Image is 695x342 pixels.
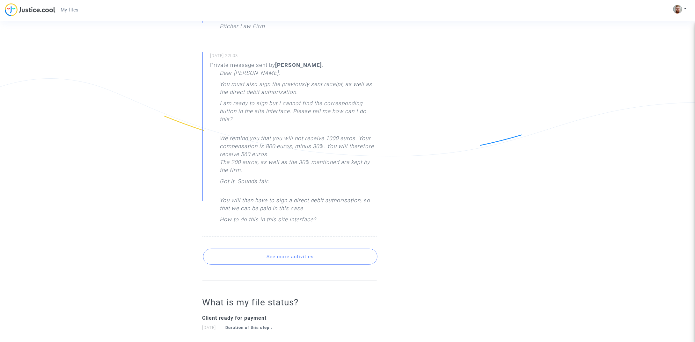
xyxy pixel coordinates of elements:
p: You will then have to sign a direct debit authorisation, so that we can be paid in this case. [220,196,377,216]
p: You must also sign the previously sent receipt, as well as the direct debit authorization. [220,80,377,99]
div: Private message sent by : [210,61,377,227]
img: jc-logo.svg [5,3,55,16]
b: [PERSON_NAME] [275,62,322,68]
strong: Duration of this step : [226,325,273,330]
button: See more activities [203,249,377,265]
p: Dear [PERSON_NAME], [220,69,280,80]
small: [DATE] [202,325,273,330]
div: Client ready for payment [202,314,377,322]
img: AAcHTtdRut9Q_F0Cbzhc1N5NkuGFyLGOdv6JVpELqudB57o=s96-c [673,5,682,14]
p: I am ready to sign but I cannot find the corresponding button in the site interface. Please tell ... [220,99,377,134]
p: Got it. Sounds fair. [220,177,270,196]
a: My files [55,5,84,15]
p: How to do this in this site interface? [220,216,317,227]
p: We remind you that you will not receive 1000 euros. Your compensation is 800 euros, minus 30%. Yo... [220,134,377,177]
p: Pitcher Law Firm [220,22,265,33]
h2: What is my file status? [202,297,377,308]
span: My files [61,7,79,13]
small: [DATE] 22h03 [210,53,377,61]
